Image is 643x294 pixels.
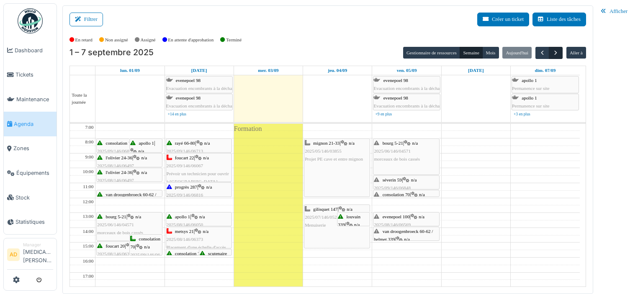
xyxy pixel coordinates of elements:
[81,273,95,280] div: 17:00
[383,141,403,146] span: bourg 5-21
[338,213,369,261] div: |
[175,141,195,146] span: rayé 66-80
[4,87,57,112] a: Maintenance
[374,148,411,153] span: 2025/06/146/04571
[175,251,203,256] span: consolation 70
[374,229,433,242] span: van droogenbroeck 60-62 / helmet 339
[13,144,53,152] span: Zones
[130,252,160,265] span: 2025/09/146/06793
[167,148,203,153] span: 2025/09/146/06713
[175,155,194,160] span: foucart 22
[466,66,486,75] a: 6 septembre 2025
[374,222,411,227] span: 2025/08/146/06569
[141,170,147,175] span: n/a
[305,205,369,230] div: |
[16,95,53,103] span: Maintenance
[482,47,499,59] button: Mois
[234,125,262,132] span: Formation
[374,112,393,118] a: +9 en plus
[204,141,210,146] span: n/a
[70,92,95,106] span: Toute la journée
[166,103,258,108] span: Evacuation encombrants à la décharge evenepoel
[97,139,162,171] div: |
[97,169,162,201] div: |
[15,46,53,54] span: Dashboard
[200,251,227,264] span: scutenaire 9-10
[97,191,162,231] div: |
[354,222,360,227] span: n/a
[18,8,43,33] img: Badge_color-CXgf-gQk.svg
[374,191,438,223] div: |
[15,218,53,226] span: Statistiques
[166,86,258,91] span: Evacuation encombrants à la décharge evenepoel
[14,120,53,128] span: Agenda
[106,170,132,175] span: l'olivier 24-36
[15,194,53,202] span: Stock
[7,248,20,261] li: AD
[175,229,194,234] span: metsys 21
[97,242,162,274] div: |
[130,235,162,283] div: |
[597,5,638,18] div: Afficher
[460,47,483,59] button: Semaine
[419,192,425,197] span: n/a
[374,139,438,164] div: |
[135,214,141,219] span: n/a
[16,169,53,177] span: Équipements
[383,78,408,83] span: evenepoel 98
[97,148,134,153] span: 2025/09/146/06829
[167,245,226,258] span: Placement d'une échelle d'accès en toiture
[7,242,53,270] a: AD Manager[MEDICAL_DATA][PERSON_NAME]
[203,229,209,234] span: n/a
[81,198,95,205] div: 12:00
[326,66,349,75] a: 4 septembre 2025
[81,228,95,235] div: 14:00
[167,163,203,168] span: 2025/09/146/06067
[4,210,57,234] a: Statistiques
[23,242,53,268] li: [MEDICAL_DATA][PERSON_NAME]
[15,71,53,79] span: Tickets
[512,103,549,108] span: Permanence sur site
[139,148,144,153] span: n/a
[83,153,95,161] div: 9:00
[167,222,203,227] span: 2025/08/146/06050
[419,214,424,219] span: n/a
[566,47,586,59] button: Aller à
[105,36,128,43] label: Non assigné
[502,47,532,59] button: Aujourd'hui
[477,13,529,26] button: Créer un ticket
[69,48,154,58] h2: 1 – 7 septembre 2025
[373,86,466,91] span: Evacuation encombrants à la décharge evenepoel
[176,78,201,83] span: evenepoel 98
[167,237,203,242] span: 2025/08/146/06373
[305,148,342,153] span: 2025/05/146/03855
[512,86,549,91] span: Permanence sur site
[374,228,438,268] div: |
[532,13,586,26] button: Liste des tâches
[167,139,231,171] div: |
[522,95,537,100] span: apollo 1
[167,250,231,282] div: |
[383,95,408,100] span: evenepoel 98
[167,112,187,118] a: +14 en plus
[535,47,549,59] button: Précédent
[305,215,342,220] span: 2025/07/146/05269
[203,155,209,160] span: n/a
[97,163,134,168] span: 2025/08/146/06497
[167,213,231,245] div: |
[411,177,417,182] span: n/a
[383,177,402,182] span: séverin 59
[97,230,143,235] span: morceaux de bois cassés
[81,183,95,190] div: 11:00
[226,36,242,43] label: Terminé
[4,112,57,136] a: Agenda
[69,13,103,26] button: Filtrer
[106,214,126,219] span: bourg 5-21
[130,139,162,187] div: |
[167,228,231,260] div: |
[118,66,141,75] a: 1 septembre 2025
[141,36,156,43] label: Assigné
[533,66,558,75] a: 7 septembre 2025
[374,213,438,237] div: |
